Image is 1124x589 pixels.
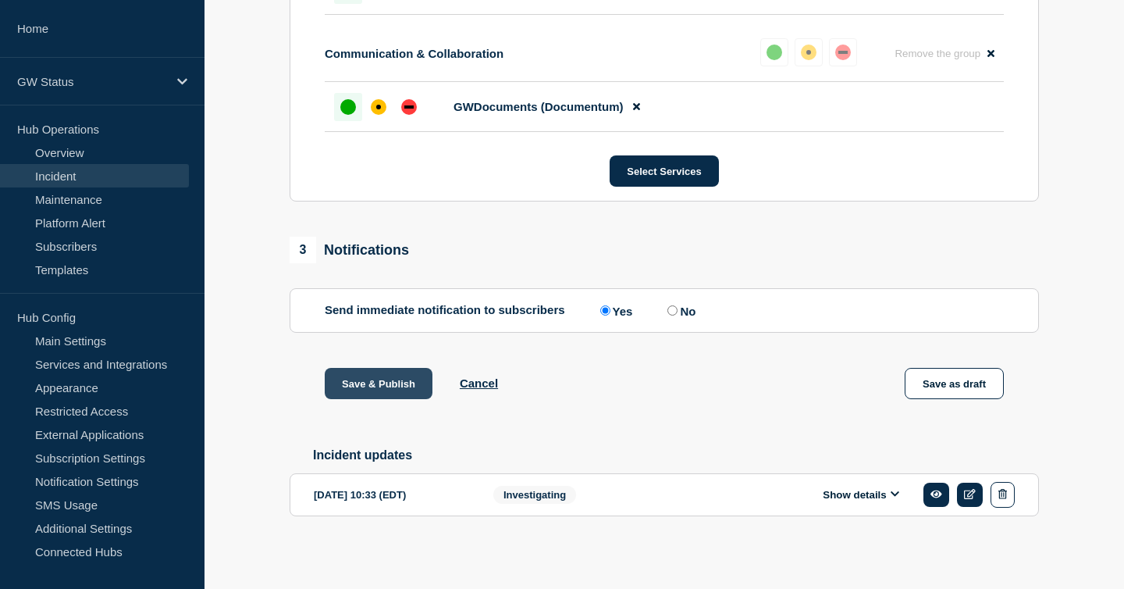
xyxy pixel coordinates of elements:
div: up [340,99,356,115]
button: up [760,38,788,66]
div: affected [801,45,816,60]
input: Yes [600,305,610,316]
input: No [667,305,678,316]
h2: Incident updates [313,448,1039,462]
span: Remove the group [895,48,980,59]
button: Remove the group [885,38,1004,69]
label: Yes [596,303,633,318]
div: down [835,45,851,60]
p: GW Status [17,75,167,88]
p: Send immediate notification to subscribers [325,303,565,318]
button: Show details [818,488,904,502]
button: Select Services [610,155,718,187]
div: up [767,45,782,60]
div: Send immediate notification to subscribers [325,303,1004,318]
button: affected [795,38,823,66]
label: No [663,303,695,318]
p: Communication & Collaboration [325,47,503,60]
button: down [829,38,857,66]
div: affected [371,99,386,115]
span: GWDocuments (Documentum) [454,100,624,113]
button: Save & Publish [325,368,432,399]
div: down [401,99,417,115]
button: Save as draft [905,368,1004,399]
span: 3 [290,237,316,263]
span: Investigating [493,486,576,504]
div: Notifications [290,237,409,263]
button: Cancel [460,377,498,390]
div: [DATE] 10:33 (EDT) [314,482,470,508]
